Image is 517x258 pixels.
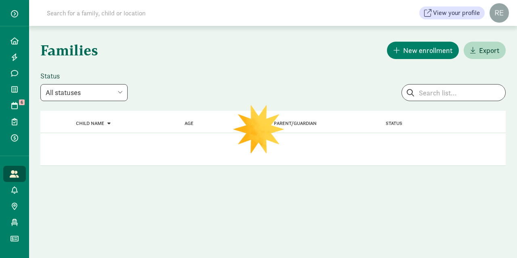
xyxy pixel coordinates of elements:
span: New enrollment [403,45,452,56]
label: Status [40,71,128,81]
input: Search list... [402,85,505,101]
input: Search for a family, child or location [42,5,269,21]
span: Status [386,121,402,126]
a: Age [185,121,193,126]
span: 6 [19,99,25,105]
span: View your profile [433,8,480,18]
iframe: Chat Widget [477,219,517,258]
button: View your profile [419,6,485,19]
h1: Families [40,36,271,65]
button: New enrollment [387,42,459,59]
a: Parent/Guardian [274,121,317,126]
a: 6 [3,97,26,114]
a: Child name [76,121,111,126]
span: Child name [76,121,104,126]
span: Export [479,45,499,56]
button: Export [464,42,506,59]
